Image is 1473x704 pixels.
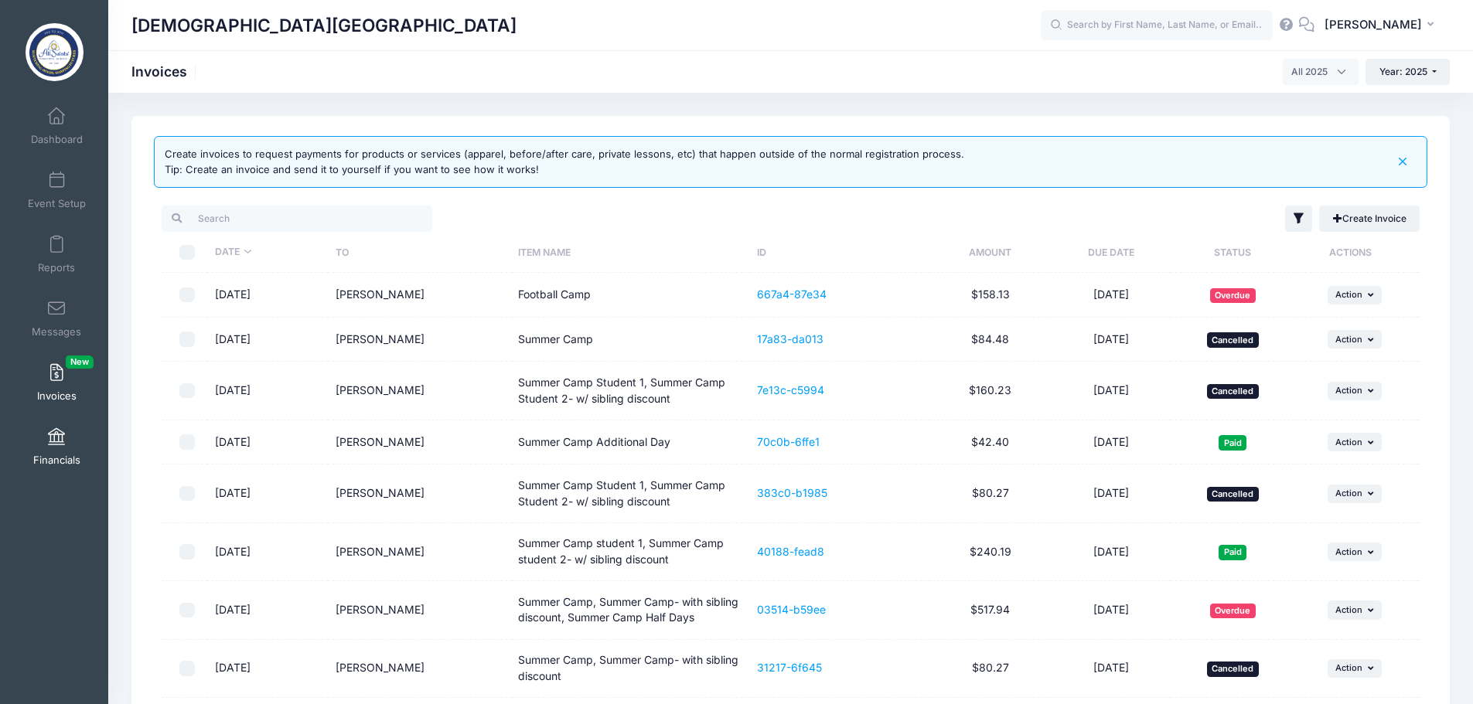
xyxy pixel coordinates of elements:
[1171,232,1294,273] th: Status: activate to sort column ascending
[1207,487,1259,502] span: Cancelled
[1219,545,1246,559] span: Paid
[1210,604,1256,618] span: Overdue
[328,581,511,639] td: [PERSON_NAME]
[1051,362,1171,420] td: [DATE]
[1328,382,1382,400] button: Action
[511,420,750,465] td: Summer Camp Additional Day
[20,227,94,281] a: Reports
[131,8,517,43] h1: [DEMOGRAPHIC_DATA][GEOGRAPHIC_DATA]
[511,318,750,362] td: Summer Camp
[165,147,964,177] div: Create invoices to request payments for products or services (apparel, before/after care, private...
[757,435,820,448] a: 70c0b-6ffe1
[1207,384,1259,399] span: Cancelled
[1051,232,1171,273] th: Due Date: activate to sort column ascending
[929,640,1051,698] td: $80.27
[328,362,511,420] td: [PERSON_NAME]
[207,362,328,420] td: [DATE]
[1051,464,1171,522] td: [DATE]
[1335,437,1362,447] span: Action
[328,232,511,273] th: To: activate to sort column ascending
[207,232,328,273] th: Date: activate to sort column ascending
[1051,420,1171,465] td: [DATE]
[28,197,86,210] span: Event Setup
[328,464,511,522] td: [PERSON_NAME]
[328,420,511,465] td: [PERSON_NAME]
[328,523,511,581] td: [PERSON_NAME]
[207,420,328,465] td: [DATE]
[929,523,1051,581] td: $240.19
[32,325,81,338] span: Messages
[511,273,750,318] td: Football Camp
[511,523,750,581] td: Summer Camp student 1, Summer Camp student 2- w/ sibling discount
[1207,332,1259,347] span: Cancelled
[511,232,750,273] th: Item Name: activate to sort column ascending
[207,464,328,522] td: [DATE]
[757,545,824,558] a: 40188-fead8
[33,454,80,467] span: Financials
[1283,59,1359,85] span: All 2025
[1051,581,1171,639] td: [DATE]
[1328,659,1382,678] button: Action
[1366,59,1450,85] button: Year: 2025
[929,318,1051,362] td: $84.48
[328,273,511,318] td: [PERSON_NAME]
[328,318,511,362] td: [PERSON_NAME]
[328,640,511,698] td: [PERSON_NAME]
[1291,65,1328,79] span: All 2025
[1051,273,1171,318] td: [DATE]
[1335,289,1362,300] span: Action
[750,232,929,273] th: ID: activate to sort column ascending
[511,640,750,698] td: Summer Camp, Summer Camp- with sibling discount
[1051,640,1171,698] td: [DATE]
[757,603,826,616] a: 03514-b59ee
[162,206,432,232] input: Search
[1051,318,1171,362] td: [DATE]
[1319,206,1420,232] a: Create Invoice
[511,581,750,639] td: Summer Camp, Summer Camp- with sibling discount, Summer Camp Half Days
[1335,546,1362,557] span: Action
[1328,330,1382,349] button: Action
[1328,433,1382,451] button: Action
[20,420,94,474] a: Financials
[757,287,827,301] a: 667a4-87e34
[207,523,328,581] td: [DATE]
[757,332,823,345] a: 17a83-da013
[1207,661,1259,676] span: Cancelled
[757,661,822,674] a: 31217-6f645
[1219,435,1246,450] span: Paid
[1335,334,1362,345] span: Action
[66,355,94,369] span: New
[1051,523,1171,581] td: [DATE]
[131,63,200,80] h1: Invoices
[929,232,1051,273] th: Amount: activate to sort column ascending
[1041,10,1273,41] input: Search by First Name, Last Name, or Email...
[1379,66,1427,77] span: Year: 2025
[20,291,94,345] a: Messages
[207,273,328,318] td: [DATE]
[20,99,94,153] a: Dashboard
[929,273,1051,318] td: $158.13
[207,318,328,362] td: [DATE]
[38,261,75,274] span: Reports
[1328,600,1382,619] button: Action
[929,420,1051,465] td: $42.40
[1314,8,1450,43] button: [PERSON_NAME]
[511,464,750,522] td: Summer Camp Student 1, Summer Camp Student 2- w/ sibling discount
[207,640,328,698] td: [DATE]
[207,581,328,639] td: [DATE]
[1335,385,1362,396] span: Action
[20,163,94,217] a: Event Setup
[1294,232,1416,273] th: Actions
[1328,286,1382,304] button: Action
[1325,16,1422,33] span: [PERSON_NAME]
[757,383,824,396] a: 7e13c-c5994
[1328,485,1382,503] button: Action
[20,355,94,410] a: InvoicesNew
[1328,542,1382,561] button: Action
[1335,662,1362,673] span: Action
[26,23,84,81] img: All Saints' Episcopal School
[929,464,1051,522] td: $80.27
[31,133,83,146] span: Dashboard
[929,362,1051,420] td: $160.23
[1335,488,1362,498] span: Action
